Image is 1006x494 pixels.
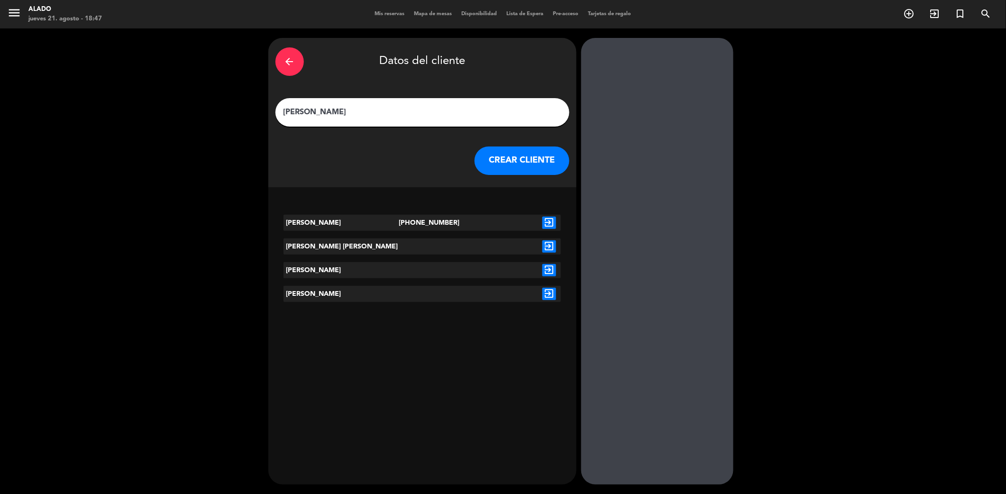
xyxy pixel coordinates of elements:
span: Mapa de mesas [410,11,457,17]
i: menu [7,6,21,20]
button: menu [7,6,21,23]
span: Disponibilidad [457,11,502,17]
i: arrow_back [284,56,295,67]
div: jueves 21. agosto - 18:47 [28,14,102,24]
i: exit_to_app [542,240,556,253]
div: [PERSON_NAME] [284,215,399,231]
i: exit_to_app [542,217,556,229]
span: Tarjetas de regalo [584,11,636,17]
i: exit_to_app [929,8,941,19]
i: exit_to_app [542,264,556,276]
span: Lista de Espera [502,11,549,17]
div: [PERSON_NAME] [PERSON_NAME] [284,238,399,255]
i: turned_in_not [955,8,966,19]
div: [PHONE_NUMBER] [399,215,446,231]
div: Alado [28,5,102,14]
span: Pre-acceso [549,11,584,17]
span: Mis reservas [370,11,410,17]
div: [PERSON_NAME] [284,262,399,278]
i: search [980,8,992,19]
i: exit_to_app [542,288,556,300]
button: CREAR CLIENTE [475,146,569,175]
i: add_circle_outline [904,8,915,19]
div: [PERSON_NAME] [284,286,399,302]
input: Escriba nombre, correo electrónico o número de teléfono... [283,106,562,119]
div: Datos del cliente [275,45,569,78]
